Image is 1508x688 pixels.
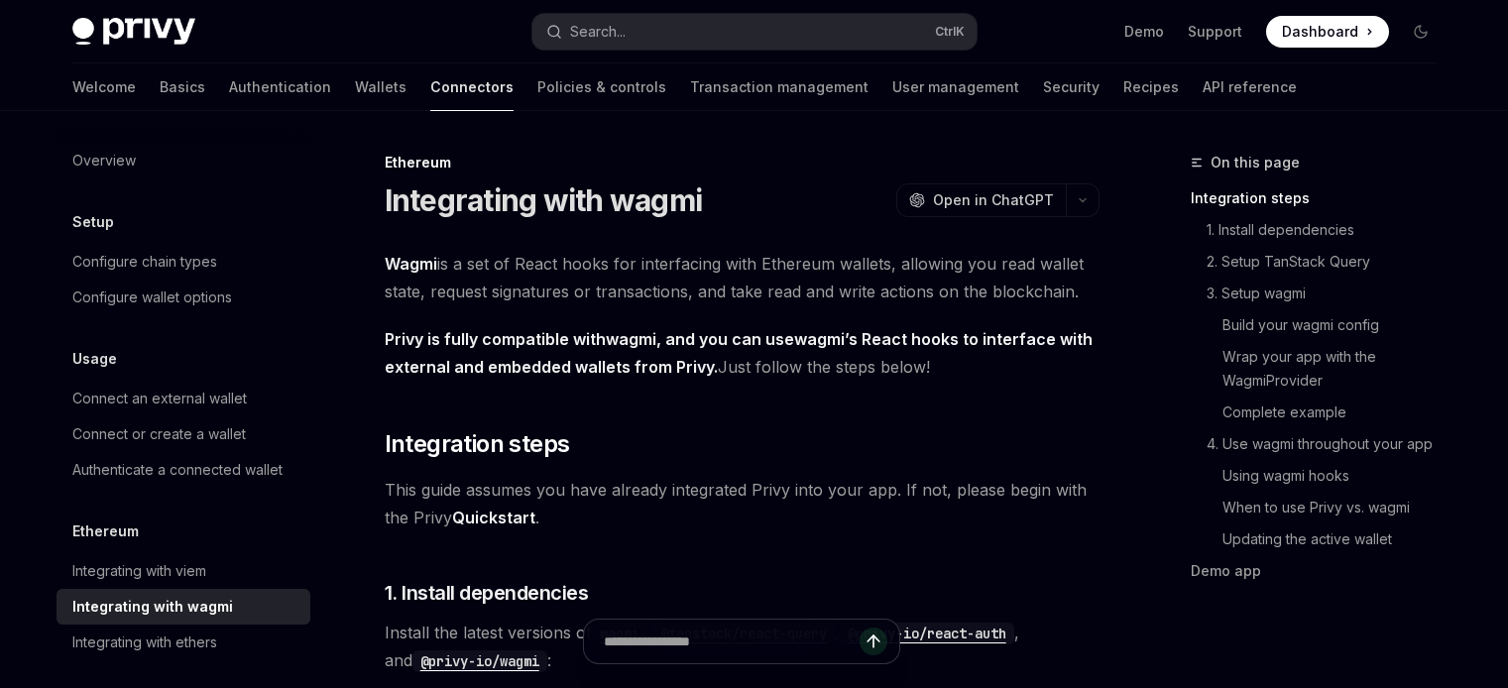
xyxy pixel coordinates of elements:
[1203,63,1297,111] a: API reference
[1191,246,1452,278] a: 2. Setup TanStack Query
[1123,63,1179,111] a: Recipes
[57,452,310,488] a: Authenticate a connected wallet
[385,329,1093,377] strong: Privy is fully compatible with , and you can use ’s React hooks to interface with external and em...
[794,329,845,350] a: wagmi
[72,63,136,111] a: Welcome
[385,153,1100,172] div: Ethereum
[57,553,310,589] a: Integrating with viem
[385,182,703,218] h1: Integrating with wagmi
[606,329,656,350] a: wagmi
[385,254,437,275] a: Wagmi
[355,63,406,111] a: Wallets
[1191,214,1452,246] a: 1. Install dependencies
[1266,16,1389,48] a: Dashboard
[1043,63,1100,111] a: Security
[229,63,331,111] a: Authentication
[430,63,514,111] a: Connectors
[72,347,117,371] h5: Usage
[57,589,310,625] a: Integrating with wagmi
[860,628,887,655] button: Send message
[385,325,1100,381] span: Just follow the steps below!
[604,620,860,663] input: Ask a question...
[1188,22,1242,42] a: Support
[72,250,217,274] div: Configure chain types
[385,579,589,607] span: 1. Install dependencies
[1124,22,1164,42] a: Demo
[452,508,535,528] a: Quickstart
[1191,341,1452,397] a: Wrap your app with the WagmiProvider
[57,416,310,452] a: Connect or create a wallet
[72,210,114,234] h5: Setup
[1282,22,1358,42] span: Dashboard
[570,20,626,44] div: Search...
[385,428,570,460] span: Integration steps
[1191,309,1452,341] a: Build your wagmi config
[1191,492,1452,523] a: When to use Privy vs. wagmi
[72,149,136,172] div: Overview
[896,183,1066,217] button: Open in ChatGPT
[933,190,1054,210] span: Open in ChatGPT
[1191,182,1452,214] a: Integration steps
[72,458,283,482] div: Authenticate a connected wallet
[160,63,205,111] a: Basics
[1191,397,1452,428] a: Complete example
[72,559,206,583] div: Integrating with viem
[72,595,233,619] div: Integrating with wagmi
[57,280,310,315] a: Configure wallet options
[532,14,977,50] button: Open search
[72,422,246,446] div: Connect or create a wallet
[1191,278,1452,309] a: 3. Setup wagmi
[57,143,310,178] a: Overview
[72,286,232,309] div: Configure wallet options
[57,244,310,280] a: Configure chain types
[1191,460,1452,492] a: Using wagmi hooks
[72,631,217,654] div: Integrating with ethers
[690,63,869,111] a: Transaction management
[1405,16,1437,48] button: Toggle dark mode
[1191,555,1452,587] a: Demo app
[1211,151,1300,174] span: On this page
[72,18,195,46] img: dark logo
[892,63,1019,111] a: User management
[1191,523,1452,555] a: Updating the active wallet
[537,63,666,111] a: Policies & controls
[935,24,965,40] span: Ctrl K
[72,387,247,410] div: Connect an external wallet
[385,250,1100,305] span: is a set of React hooks for interfacing with Ethereum wallets, allowing you read wallet state, re...
[57,381,310,416] a: Connect an external wallet
[385,476,1100,531] span: This guide assumes you have already integrated Privy into your app. If not, please begin with the...
[1191,428,1452,460] a: 4. Use wagmi throughout your app
[72,519,139,543] h5: Ethereum
[57,625,310,660] a: Integrating with ethers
